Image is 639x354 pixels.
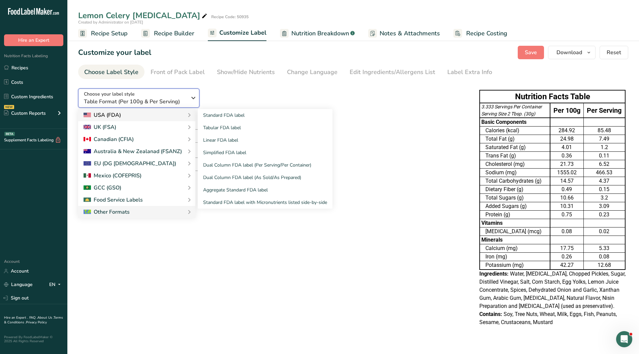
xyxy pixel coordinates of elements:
div: Powered By FoodLabelMaker © 2025 All Rights Reserved [4,335,63,343]
div: 1.2 [585,143,624,151]
span: Recipe Builder [154,29,194,38]
span: Contains: [479,311,502,317]
div: Choose Label Style [84,68,138,77]
span: Nutrition Breakdown [291,29,349,38]
div: 24.98 [552,135,582,143]
td: Saturated Fat (g) [480,143,550,152]
span: Recipe Costing [466,29,507,38]
div: Show/Hide Nutrients [217,68,275,77]
iframe: Intercom live chat [616,331,632,347]
span: Save [525,48,537,57]
div: Other Formats [84,208,130,216]
div: 85.48 [585,127,624,135]
a: Linear FDA label [198,134,332,146]
div: 4.37 [585,177,624,185]
td: Minerals [480,236,550,244]
td: Sodium (mg) [480,169,550,177]
a: Privacy Policy [26,320,47,325]
td: Added Sugars (g) [480,202,550,211]
span: Ingredients: [479,271,509,277]
div: Change Language [287,68,338,77]
a: Recipe Setup [78,26,128,41]
h1: Customize your label [78,47,151,58]
div: 10.31 [552,202,582,210]
div: 0.02 [585,227,624,236]
a: Nutrition Breakdown [280,26,355,41]
div: 14.57 [552,177,582,185]
a: Recipe Costing [453,26,507,41]
td: Protein (g) [480,211,550,219]
td: Total Sugars (g) [480,194,550,202]
a: Standard FDA label with Micronutrients listed side-by-side [198,196,332,209]
td: Total Carbohydrates (g) [480,177,550,185]
td: Per Serving [583,103,625,118]
div: 21.73 [552,160,582,168]
button: Hire an Expert [4,34,63,46]
div: Recipe Code: 50935 [211,14,249,20]
div: 1555.02 [552,169,582,177]
a: Hire an Expert . [4,315,28,320]
div: EN [49,281,63,289]
div: 0.15 [585,185,624,193]
td: Basic Components [480,118,550,127]
a: Aggregate Standard FDA label [198,184,332,196]
div: 0.08 [552,227,582,236]
div: NEW [4,105,14,109]
a: Simplified FDA label [198,146,332,159]
a: Tabular FDA label [198,121,332,134]
div: Food Service Labels [84,196,143,204]
a: Terms & Conditions . [4,315,63,325]
div: 3.09 [585,202,624,210]
a: Recipe Builder [141,26,194,41]
button: Download [548,46,596,59]
div: Label Extra Info [447,68,492,77]
div: Custom Reports [4,110,46,117]
div: Edit Ingredients/Allergens List [350,68,435,77]
td: Trans Fat (g) [480,152,550,160]
div: 4.01 [552,143,582,151]
a: Language [4,279,33,290]
div: UK (FSA) [84,123,116,131]
div: 10.66 [552,194,582,202]
div: 0.08 [585,253,624,261]
div: 12.68 [585,261,624,269]
div: 7.49 [585,135,624,143]
span: 2 Tbsp. (30g) [507,111,535,116]
div: Front of Pack Label [151,68,205,77]
div: 3.2 [585,194,624,202]
td: Per 100g [550,103,583,118]
span: Serving Size [481,111,506,116]
td: Vitamins [480,219,550,227]
div: 0.49 [552,185,582,193]
td: Calories (kcal) [480,127,550,135]
td: Potassium (mg) [480,261,550,270]
div: 284.92 [552,127,582,135]
a: Notes & Attachments [368,26,440,41]
a: About Us . [37,315,54,320]
td: Iron (mg) [480,253,550,261]
span: Reset [607,48,621,57]
div: 0.36 [552,152,582,160]
div: Mexico (COFEPRIS) [84,172,141,180]
div: Canadian (CFIA) [84,135,134,143]
button: Save [518,46,544,59]
div: Australia & New Zealanad (FSANZ) [84,147,182,155]
td: Total Fat (g) [480,135,550,143]
span: Created by Administrator on [DATE] [78,20,143,25]
div: GCC (GSO) [84,184,121,192]
span: Table Format (Per 100g & Per Serving) [84,98,187,106]
td: Calcium (mg) [480,244,550,253]
td: [MEDICAL_DATA] (mcg) [480,227,550,236]
div: 6.52 [585,160,624,168]
div: 0.11 [585,152,624,160]
span: Choose your label style [84,91,135,98]
span: Download [556,48,582,57]
div: 42.27 [552,261,582,269]
a: Dual Column FDA label (As Sold/As Prepared) [198,171,332,184]
span: Water, [MEDICAL_DATA], Chopped Pickles, Sugar, Distilled Vinegar, Salt, Corn Starch, Egg Yolks, L... [479,271,626,309]
a: Customize Label [208,25,266,41]
span: Notes & Attachments [380,29,440,38]
a: Dual Column FDA label (Per Serving/Per Container) [198,159,332,171]
th: Nutrition Facts Table [480,90,625,103]
div: BETA [4,132,15,136]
